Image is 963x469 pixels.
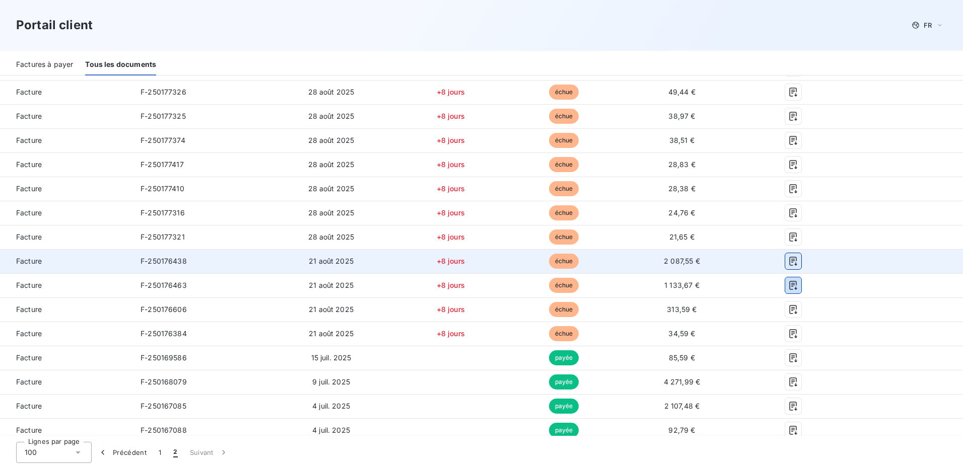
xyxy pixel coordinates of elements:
[141,329,187,338] span: F-250176384
[437,257,465,265] span: +8 jours
[668,184,696,193] span: 28,38 €
[669,232,695,241] span: 21,65 €
[549,133,579,148] span: échue
[549,85,579,100] span: échue
[141,353,187,362] span: F-250169586
[549,399,579,414] span: payée
[308,112,355,120] span: 28 août 2025
[437,208,465,217] span: +8 jours
[8,304,124,315] span: Facture
[8,232,124,242] span: Facture
[549,302,579,317] span: échue
[437,112,465,120] span: +8 jours
[184,442,235,463] button: Suivant
[309,257,354,265] span: 21 août 2025
[8,377,124,387] span: Facture
[667,305,697,314] span: 313,59 €
[308,160,355,169] span: 28 août 2025
[549,205,579,220] span: échue
[141,281,187,289] span: F-250176463
[153,442,167,463] button: 1
[25,447,37,457] span: 100
[664,257,700,265] span: 2 087,55 €
[924,21,932,29] span: FR
[141,305,187,314] span: F-250176606
[437,160,465,169] span: +8 jours
[437,281,465,289] span: +8 jours
[167,442,183,463] button: 2
[549,278,579,293] span: échue
[308,184,355,193] span: 28 août 2025
[549,350,579,365] span: payée
[668,88,696,96] span: 49,44 €
[141,402,186,410] span: F-250167085
[437,329,465,338] span: +8 jours
[16,54,73,75] div: Factures à payer
[549,326,579,341] span: échue
[8,111,124,121] span: Facture
[141,208,185,217] span: F-250177316
[141,160,184,169] span: F-250177417
[668,208,695,217] span: 24,76 €
[309,281,354,289] span: 21 août 2025
[549,254,579,269] span: échue
[8,184,124,194] span: Facture
[141,377,187,386] span: F-250168079
[141,232,185,241] span: F-250177321
[437,305,465,314] span: +8 jours
[668,160,696,169] span: 28,83 €
[141,257,187,265] span: F-250176438
[437,232,465,241] span: +8 jours
[549,109,579,124] span: échue
[669,353,695,362] span: 85,59 €
[549,181,579,196] span: échue
[173,447,177,457] span: 2
[668,329,695,338] span: 34,59 €
[141,426,187,434] span: F-250167088
[309,305,354,314] span: 21 août 2025
[311,353,352,362] span: 15 juil. 2025
[8,353,124,363] span: Facture
[8,135,124,145] span: Facture
[141,88,186,96] span: F-250177326
[664,281,700,289] span: 1 133,67 €
[309,329,354,338] span: 21 août 2025
[308,232,355,241] span: 28 août 2025
[437,184,465,193] span: +8 jours
[8,256,124,266] span: Facture
[308,136,355,144] span: 28 août 2025
[8,160,124,170] span: Facture
[669,136,695,144] span: 38,51 €
[8,280,124,290] span: Facture
[85,54,156,75] div: Tous les documents
[664,377,701,386] span: 4 271,99 €
[664,402,700,410] span: 2 107,48 €
[437,136,465,144] span: +8 jours
[141,112,186,120] span: F-250177325
[668,112,695,120] span: 38,97 €
[8,425,124,435] span: Facture
[8,401,124,411] span: Facture
[549,229,579,245] span: échue
[437,88,465,96] span: +8 jours
[549,423,579,438] span: payée
[312,426,350,434] span: 4 juil. 2025
[312,377,350,386] span: 9 juil. 2025
[141,184,184,193] span: F-250177410
[312,402,350,410] span: 4 juil. 2025
[8,329,124,339] span: Facture
[8,208,124,218] span: Facture
[92,442,153,463] button: Précédent
[8,87,124,97] span: Facture
[668,426,695,434] span: 92,79 €
[141,136,185,144] span: F-250177374
[549,157,579,172] span: échue
[308,208,355,217] span: 28 août 2025
[308,88,355,96] span: 28 août 2025
[16,16,93,34] h3: Portail client
[549,374,579,389] span: payée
